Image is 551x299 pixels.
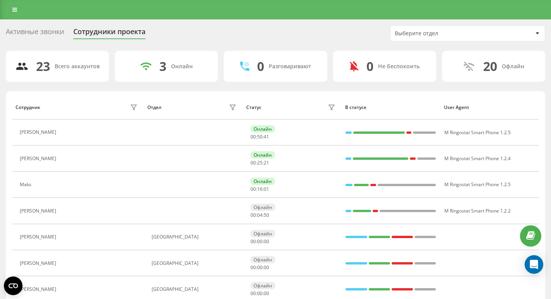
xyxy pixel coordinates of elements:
[444,207,511,214] span: M Ringostat Smart Phone 1.2.2
[250,204,275,211] div: Офлайн
[250,264,256,271] span: 00
[152,287,238,292] div: [GEOGRAPHIC_DATA]
[16,105,40,110] div: Сотрудник
[257,290,263,297] span: 00
[250,291,269,296] div: : :
[250,230,275,237] div: Офлайн
[159,59,166,74] div: 3
[444,105,535,110] div: User Agent
[20,261,58,266] div: [PERSON_NAME]
[250,160,269,166] div: : :
[483,59,497,74] div: 20
[250,134,269,140] div: : :
[264,212,269,218] span: 50
[250,238,256,245] span: 00
[250,213,269,218] div: : :
[250,282,275,289] div: Офлайн
[395,30,487,37] div: Выберите отдел
[20,234,58,240] div: [PERSON_NAME]
[444,155,511,162] span: M Ringostat Smart Phone 1.2.4
[264,133,269,140] span: 41
[6,28,64,40] div: Активные звонки
[264,159,269,166] span: 21
[257,59,264,74] div: 0
[269,63,311,70] div: Разговаривают
[264,264,269,271] span: 00
[250,187,269,192] div: : :
[264,290,269,297] span: 00
[378,63,420,70] div: Не беспокоить
[257,186,263,192] span: 16
[152,234,238,240] div: [GEOGRAPHIC_DATA]
[20,130,58,135] div: [PERSON_NAME]
[250,151,275,159] div: Онлайн
[366,59,373,74] div: 0
[250,125,275,133] div: Онлайн
[250,186,256,192] span: 00
[55,63,100,70] div: Всего аккаунтов
[250,265,269,270] div: : :
[250,178,275,185] div: Онлайн
[20,208,58,214] div: [PERSON_NAME]
[20,287,58,292] div: [PERSON_NAME]
[147,105,161,110] div: Отдел
[250,212,256,218] span: 00
[4,277,22,295] button: Open CMP widget
[250,133,256,140] span: 00
[250,159,256,166] span: 00
[152,261,238,266] div: [GEOGRAPHIC_DATA]
[36,59,50,74] div: 23
[502,63,524,70] div: Офлайн
[264,238,269,245] span: 00
[444,129,511,136] span: M Ringostat Smart Phone 1.2.5
[171,63,193,70] div: Онлайн
[257,212,263,218] span: 04
[345,105,437,110] div: В статусе
[250,256,275,263] div: Офлайн
[20,156,58,161] div: [PERSON_NAME]
[257,238,263,245] span: 00
[257,133,263,140] span: 50
[246,105,261,110] div: Статус
[257,159,263,166] span: 25
[250,290,256,297] span: 00
[257,264,263,271] span: 00
[20,182,33,187] div: Maks
[444,181,511,188] span: M Ringostat Smart Phone 1.2.5
[525,255,543,274] div: Open Intercom Messenger
[264,186,269,192] span: 01
[250,239,269,244] div: : :
[73,28,145,40] div: Сотрудники проекта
